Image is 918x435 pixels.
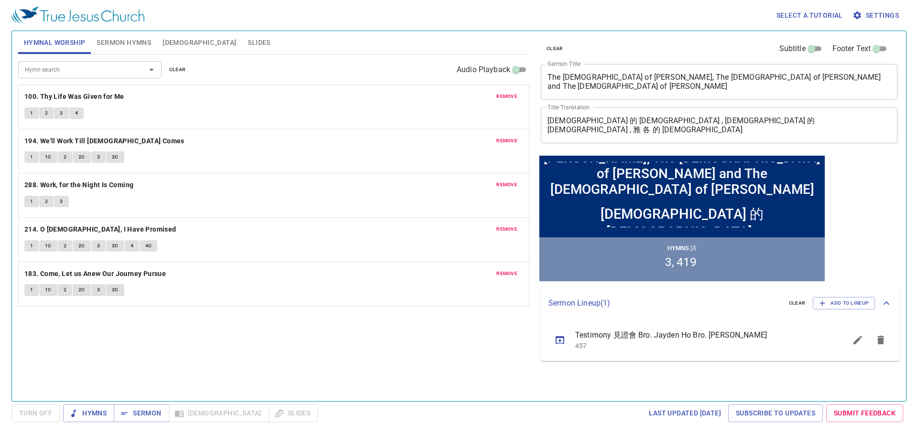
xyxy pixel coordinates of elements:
[78,153,85,161] span: 2C
[106,240,124,252] button: 3C
[45,242,52,250] span: 1C
[64,242,66,250] span: 2
[78,242,85,250] span: 2C
[575,329,823,341] span: Testimony 見證會 Bro. Jayden Ho Bro. [PERSON_NAME]
[112,286,119,294] span: 3C
[73,240,91,252] button: 2C
[779,43,806,54] span: Subtitle
[24,284,39,296] button: 1
[248,37,270,49] span: Slides
[91,151,106,163] button: 3
[491,179,523,191] button: remove
[91,284,106,296] button: 3
[547,73,891,91] textarea: The [DEMOGRAPHIC_DATA] of [PERSON_NAME], The [DEMOGRAPHIC_DATA] of [PERSON_NAME] and The [DEMOGRA...
[78,286,85,294] span: 2C
[496,92,517,101] span: remove
[71,407,107,419] span: Hymns
[54,107,68,119] button: 3
[39,107,54,119] button: 2
[45,109,48,117] span: 2
[75,109,78,117] span: 4
[789,299,806,308] span: clear
[819,299,869,308] span: Add to Lineup
[851,7,903,24] button: Settings
[121,407,161,419] span: Sermon
[834,407,896,419] span: Submit Feedback
[24,37,86,49] span: Hymnal Worship
[125,240,139,252] button: 4
[63,404,114,422] button: Hymns
[24,135,185,147] b: 194. We'll Work Till [DEMOGRAPHIC_DATA] Comes
[813,297,875,309] button: Add to Lineup
[106,284,124,296] button: 3C
[112,242,119,250] span: 3C
[776,10,843,21] span: Select a tutorial
[30,286,33,294] span: 1
[854,10,899,21] span: Settings
[24,179,135,191] button: 288. Work, for the Night Is Coming
[491,91,523,102] button: remove
[128,102,137,116] li: 3
[30,153,33,161] span: 1
[145,242,152,250] span: 4C
[24,91,126,103] button: 100. Thy Life Was Given for Me
[496,269,517,278] span: remove
[131,242,133,250] span: 4
[491,135,523,147] button: remove
[24,107,39,119] button: 1
[728,404,823,422] a: Subscribe to Updates
[24,179,134,191] b: 288. Work, for the Night Is Coming
[69,107,84,119] button: 4
[457,64,510,75] span: Audio Playback
[24,223,176,235] b: 214. O [DEMOGRAPHIC_DATA], I Have Promised
[64,153,66,161] span: 2
[39,284,57,296] button: 1C
[575,341,823,350] p: 457
[54,196,68,207] button: 3
[546,44,563,53] span: clear
[60,197,63,206] span: 3
[491,223,523,235] button: remove
[826,404,903,422] a: Submit Feedback
[24,240,39,252] button: 1
[140,102,160,116] li: 419
[24,268,166,280] b: 183. Come, Let us Anew Our Journey Pursue
[547,116,891,134] textarea: [DEMOGRAPHIC_DATA] 的 [DEMOGRAPHIC_DATA] , [DEMOGRAPHIC_DATA] 的 [DEMOGRAPHIC_DATA] , 雅 各 的 [DEMOGR...
[97,153,100,161] span: 3
[24,223,178,235] button: 214. O [DEMOGRAPHIC_DATA], I Have Promised
[131,91,160,99] p: Hymns 詩
[5,52,285,141] div: [DEMOGRAPHIC_DATA] 的 [DEMOGRAPHIC_DATA] , [DEMOGRAPHIC_DATA] 的 [DEMOGRAPHIC_DATA] , 雅 各 的 [DEMOGR...
[773,7,847,24] button: Select a tutorial
[140,240,158,252] button: 4C
[97,37,151,49] span: Sermon Hymns
[45,197,48,206] span: 2
[45,153,52,161] span: 1C
[736,407,815,419] span: Subscribe to Updates
[541,287,900,319] div: Sermon Lineup(1)clearAdd to Lineup
[169,65,186,74] span: clear
[73,151,91,163] button: 2C
[45,286,52,294] span: 1C
[548,297,781,309] p: Sermon Lineup ( 1 )
[106,151,124,163] button: 3C
[58,240,72,252] button: 2
[24,196,39,207] button: 1
[832,43,871,54] span: Footer Text
[30,197,33,206] span: 1
[114,404,169,422] button: Sermon
[164,64,192,75] button: clear
[39,240,57,252] button: 1C
[649,407,721,419] span: Last updated [DATE]
[496,225,517,233] span: remove
[97,242,100,250] span: 3
[645,404,725,422] a: Last updated [DATE]
[491,268,523,279] button: remove
[112,153,119,161] span: 3C
[496,137,517,145] span: remove
[30,109,33,117] span: 1
[163,37,236,49] span: [DEMOGRAPHIC_DATA]
[541,319,900,361] ul: sermon lineup list
[24,91,124,103] b: 100. Thy Life Was Given for Me
[58,284,72,296] button: 2
[73,284,91,296] button: 2C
